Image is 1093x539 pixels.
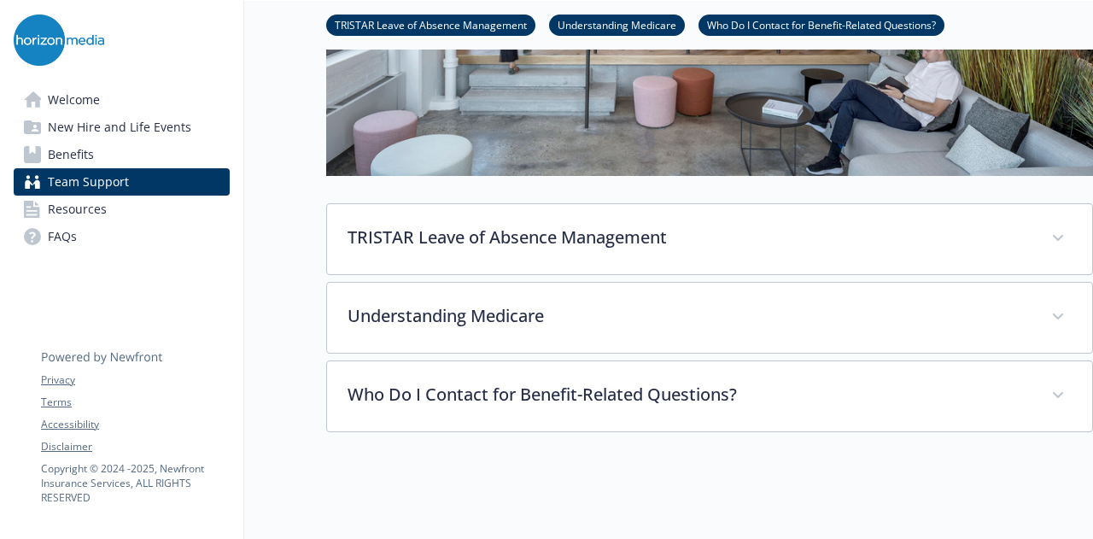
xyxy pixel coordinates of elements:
a: FAQs [14,223,230,250]
div: Understanding Medicare [327,283,1092,353]
a: New Hire and Life Events [14,114,230,141]
span: New Hire and Life Events [48,114,191,141]
span: Team Support [48,168,129,196]
a: Team Support [14,168,230,196]
a: Terms [41,395,229,410]
span: FAQs [48,223,77,250]
a: Who Do I Contact for Benefit-Related Questions? [698,16,944,32]
span: Resources [48,196,107,223]
p: Who Do I Contact for Benefit-Related Questions? [348,382,1031,407]
a: Benefits [14,141,230,168]
a: Resources [14,196,230,223]
a: Disclaimer [41,439,229,454]
p: Understanding Medicare [348,303,1031,329]
div: Who Do I Contact for Benefit-Related Questions? [327,361,1092,431]
p: TRISTAR Leave of Absence Management [348,225,1031,250]
div: TRISTAR Leave of Absence Management [327,204,1092,274]
a: TRISTAR Leave of Absence Management [326,16,535,32]
span: Benefits [48,141,94,168]
a: Welcome [14,86,230,114]
a: Privacy [41,372,229,388]
a: Understanding Medicare [549,16,685,32]
span: Welcome [48,86,100,114]
a: Accessibility [41,417,229,432]
p: Copyright © 2024 - 2025 , Newfront Insurance Services, ALL RIGHTS RESERVED [41,461,229,505]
